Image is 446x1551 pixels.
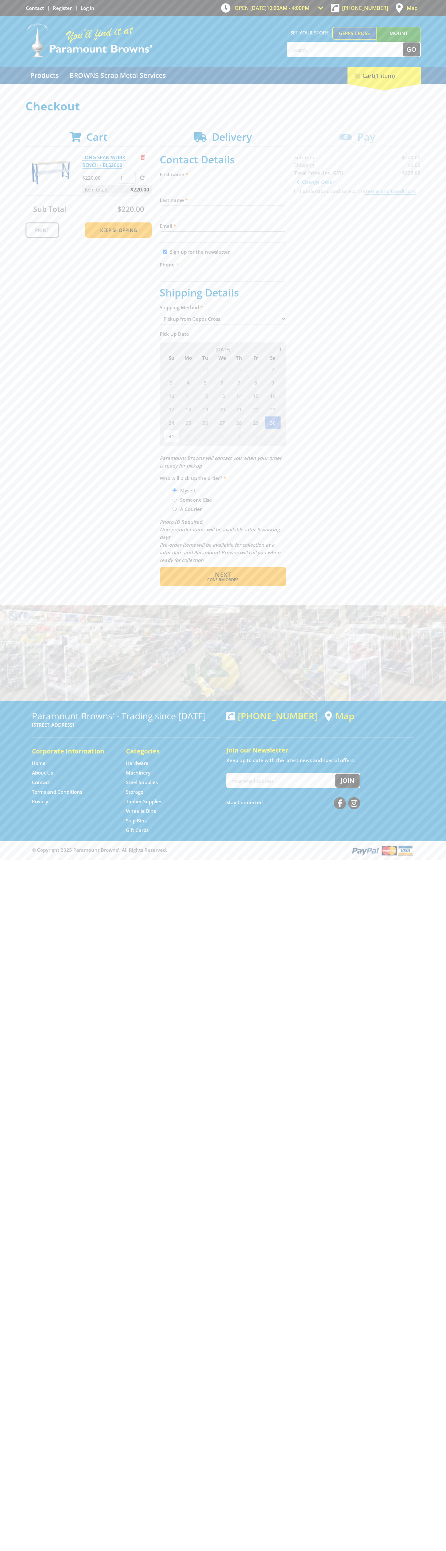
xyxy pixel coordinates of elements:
[32,154,70,192] img: LONG SPAN WORK BENCH - BLS2000
[85,222,152,238] a: Keep Shopping
[248,403,264,416] span: 22
[172,488,177,492] input: Please select who will pick up the order.
[160,567,286,586] button: Next Confirm order
[197,416,213,429] span: 26
[32,798,48,805] a: Go to the Privacy page
[214,389,230,402] span: 13
[126,760,149,767] a: Go to the Hardware page
[163,363,179,375] span: 27
[160,270,286,281] input: Please enter your telephone number.
[126,808,156,814] a: Go to the Wheelie Bins page
[180,389,196,402] span: 11
[332,27,377,40] a: Gepps Cross
[33,204,66,214] span: Sub Total
[163,430,179,442] span: 31
[265,376,281,389] span: 9
[32,721,220,729] p: [STREET_ADDRESS]
[53,5,72,11] a: Go to the registration page
[231,376,247,389] span: 7
[215,570,231,579] span: Next
[160,474,286,482] label: Who will pick up the order?
[214,430,230,442] span: 3
[214,376,230,389] span: 6
[160,196,286,204] label: Last name
[231,363,247,375] span: 31
[172,498,177,502] input: Please select who will pick up the order.
[160,455,281,469] em: Paramount Browns will contact you when your order is ready for pickup
[248,416,264,429] span: 29
[214,416,230,429] span: 27
[265,354,281,362] span: Sa
[32,779,50,786] a: Go to the Contact page
[26,222,59,238] a: Print
[160,206,286,217] input: Please enter your last name.
[26,100,421,113] h1: Checkout
[163,376,179,389] span: 3
[267,4,310,11] span: 10:00am - 4:00pm
[248,389,264,402] span: 15
[160,154,286,166] h2: Contact Details
[226,711,317,721] div: [PHONE_NUMBER]
[226,795,360,810] div: Stay Connected
[82,154,126,169] a: LONG SPAN WORK BENCH - BLS2000
[235,4,310,11] span: OPEN [DATE]
[82,185,152,194] p: Item total:
[178,494,214,505] label: Someone Else
[160,222,286,230] label: Email
[265,403,281,416] span: 23
[214,363,230,375] span: 30
[287,27,333,38] span: Set your store
[160,313,286,325] select: Please select a shipping method.
[226,756,414,764] p: Keep up to date with the latest news and special offers.
[163,389,179,402] span: 10
[26,844,421,856] div: ® Copyright 2025 Paramount Browns'. All Rights Reserved.
[265,363,281,375] span: 2
[248,363,264,375] span: 1
[32,747,113,756] h5: Corporate Information
[26,22,153,58] img: Paramount Browns'
[325,711,354,721] a: View a map of Gepps Cross location
[160,180,286,191] input: Please enter your first name.
[160,519,281,563] em: Photo ID Required. Non-preorder items will be available after 5 working days Pre-order items will...
[197,376,213,389] span: 5
[82,174,116,182] p: $220.00
[172,507,177,511] input: Please select who will pick up the order.
[197,403,213,416] span: 19
[197,389,213,402] span: 12
[126,798,162,805] a: Go to the Timber Supplies page
[26,67,63,84] a: Go to the Products page
[141,154,145,161] a: Remove from cart
[226,746,414,755] h5: Join our Newsletter
[170,249,230,255] label: Sign up for the newsletter
[32,789,82,795] a: Go to the Terms and Conditions page
[180,430,196,442] span: 1
[180,354,196,362] span: Mo
[160,330,286,338] label: Pick Up Date
[231,430,247,442] span: 4
[212,130,252,144] span: Delivery
[32,760,46,767] a: Go to the Home page
[126,827,149,834] a: Go to the Gift Cards page
[160,287,286,299] h2: Shipping Details
[160,261,286,268] label: Phone
[265,416,281,429] span: 30
[180,376,196,389] span: 4
[32,711,220,721] h3: Paramount Browns' - Trading since [DATE]
[351,844,414,856] img: PayPal, Mastercard, Visa accepted
[130,185,149,194] span: $220.00
[81,5,94,11] a: Log in
[180,363,196,375] span: 28
[248,376,264,389] span: 8
[178,485,197,496] label: Myself
[265,430,281,442] span: 6
[160,170,286,178] label: First name
[231,354,247,362] span: Th
[126,747,207,756] h5: Categories
[335,774,360,788] button: Join
[377,27,421,51] a: Mount [PERSON_NAME]
[197,354,213,362] span: Tu
[180,403,196,416] span: 18
[197,430,213,442] span: 2
[403,42,420,56] button: Go
[126,817,147,824] a: Go to the Skip Bins page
